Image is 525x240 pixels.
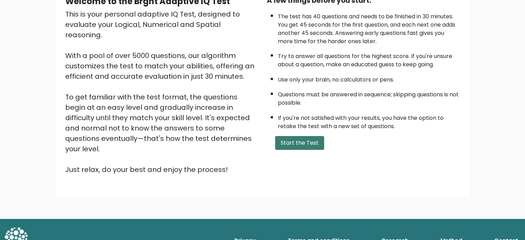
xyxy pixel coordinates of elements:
div: This is your personal adaptive IQ Test, designed to evaluate your Logical, Numerical and Spatial ... [65,9,259,175]
button: Start the Test [275,136,324,150]
li: If you're not satisfied with your results, you have the option to retake the test with a new set ... [278,111,460,131]
li: Try to answer all questions for the highest score. If you're unsure about a question, make an edu... [278,49,460,69]
li: Questions must be answered in sequence; skipping questions is not possible. [278,87,460,107]
li: Use only your brain, no calculators or pens. [278,72,460,84]
li: The test has 40 questions and needs to be finished in 30 minutes. You get 45 seconds for the firs... [278,9,460,46]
